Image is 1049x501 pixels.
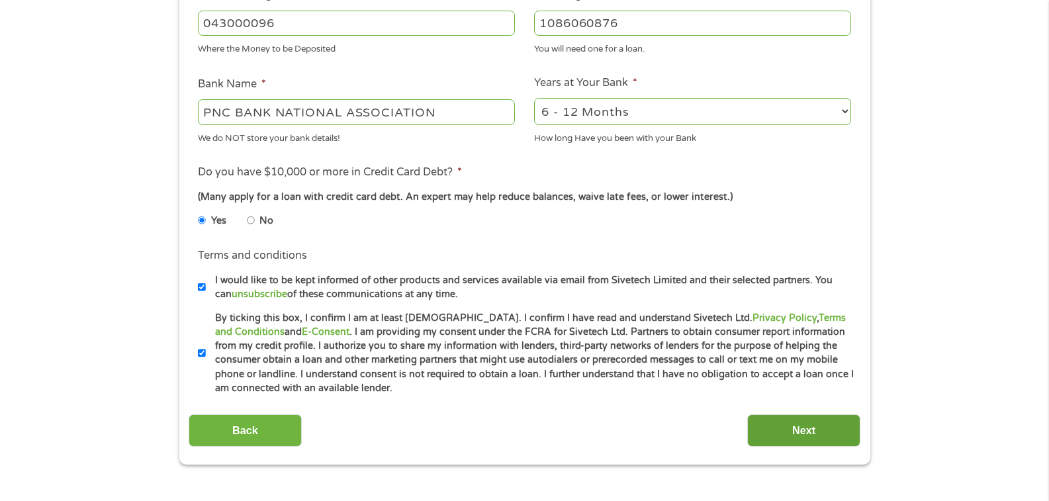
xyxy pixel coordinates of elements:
[189,414,302,447] input: Back
[534,76,637,90] label: Years at Your Bank
[198,127,515,145] div: We do NOT store your bank details!
[206,273,855,302] label: I would like to be kept informed of other products and services available via email from Sivetech...
[534,38,851,56] div: You will need one for a loan.
[198,190,850,205] div: (Many apply for a loan with credit card debt. An expert may help reduce balances, waive late fees...
[198,38,515,56] div: Where the Money to be Deposited
[215,312,846,338] a: Terms and Conditions
[198,249,307,263] label: Terms and conditions
[753,312,817,324] a: Privacy Policy
[534,127,851,145] div: How long Have you been with your Bank
[198,11,515,36] input: 263177916
[259,214,273,228] label: No
[747,414,860,447] input: Next
[211,214,226,228] label: Yes
[232,289,287,300] a: unsubscribe
[206,311,855,396] label: By ticking this box, I confirm I am at least [DEMOGRAPHIC_DATA]. I confirm I have read and unders...
[534,11,851,36] input: 345634636
[198,165,462,179] label: Do you have $10,000 or more in Credit Card Debt?
[198,77,266,91] label: Bank Name
[302,326,349,338] a: E-Consent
